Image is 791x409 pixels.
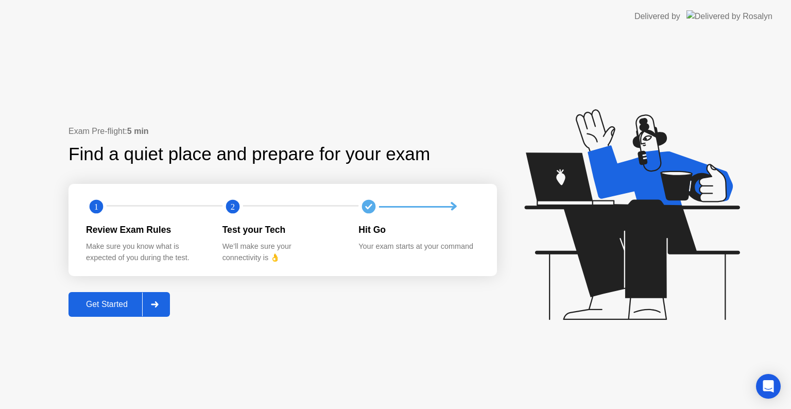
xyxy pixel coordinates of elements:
[222,223,342,236] div: Test your Tech
[756,374,781,399] div: Open Intercom Messenger
[231,202,235,212] text: 2
[68,125,497,138] div: Exam Pre-flight:
[86,223,206,236] div: Review Exam Rules
[86,241,206,263] div: Make sure you know what is expected of you during the test.
[686,10,772,22] img: Delivered by Rosalyn
[127,127,149,135] b: 5 min
[358,241,478,252] div: Your exam starts at your command
[68,141,432,168] div: Find a quiet place and prepare for your exam
[634,10,680,23] div: Delivered by
[222,241,342,263] div: We’ll make sure your connectivity is 👌
[94,202,98,212] text: 1
[358,223,478,236] div: Hit Go
[68,292,170,317] button: Get Started
[72,300,142,309] div: Get Started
